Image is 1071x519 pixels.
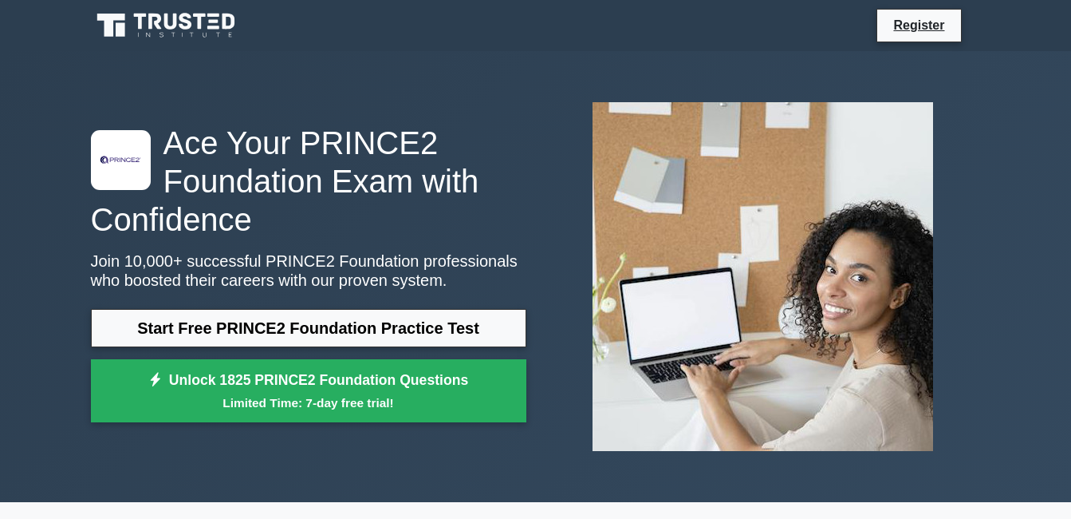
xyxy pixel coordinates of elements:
[91,359,526,423] a: Unlock 1825 PRINCE2 Foundation QuestionsLimited Time: 7-day free trial!
[91,124,526,239] h1: Ace Your PRINCE2 Foundation Exam with Confidence
[91,252,526,290] p: Join 10,000+ successful PRINCE2 Foundation professionals who boosted their careers with our prove...
[91,309,526,347] a: Start Free PRINCE2 Foundation Practice Test
[884,15,954,35] a: Register
[111,394,506,412] small: Limited Time: 7-day free trial!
